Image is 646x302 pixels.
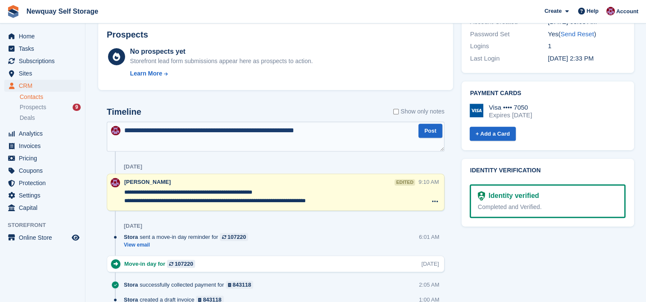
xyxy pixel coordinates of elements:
a: Send Reset [561,30,594,38]
a: Newquay Self Storage [23,4,102,18]
span: Deals [20,114,35,122]
img: stora-icon-8386f47178a22dfd0bd8f6a31ec36ba5ce8667c1dd55bd0f319d3a0aa187defe.svg [7,5,20,18]
div: Yes [548,29,626,39]
div: 107220 [228,233,246,241]
a: menu [4,189,81,201]
img: Paul Upson [606,7,615,15]
span: Online Store [19,232,70,244]
span: ( ) [558,30,596,38]
div: Expires [DATE] [489,111,532,119]
div: [DATE] [421,260,439,268]
img: Visa Logo [470,104,483,117]
img: Paul Upson [111,126,120,135]
div: Learn More [130,69,162,78]
div: 6:01 AM [419,233,439,241]
h2: Payment cards [470,90,626,97]
span: Invoices [19,140,70,152]
span: CRM [19,80,70,92]
a: menu [4,128,81,139]
a: menu [4,232,81,244]
a: Prospects 9 [20,103,81,112]
div: No prospects yet [130,46,313,57]
div: Visa •••• 7050 [489,104,532,111]
a: menu [4,152,81,164]
span: Prospects [20,103,46,111]
a: menu [4,202,81,214]
div: Storefront lead form submissions appear here as prospects to action. [130,57,313,66]
div: Password Set [470,29,548,39]
a: 843118 [226,281,254,289]
h2: Identity verification [470,167,626,174]
time: 2025-09-09 13:33:12 UTC [548,55,593,62]
a: Preview store [70,232,81,243]
span: Coupons [19,165,70,177]
a: Contacts [20,93,81,101]
a: 107220 [220,233,248,241]
span: Stora [124,233,138,241]
h2: Timeline [107,107,141,117]
div: 2:05 AM [419,281,439,289]
input: Show only notes [393,107,399,116]
div: edited [395,179,415,186]
div: 9 [73,104,81,111]
img: Paul Upson [111,178,120,187]
span: Sites [19,67,70,79]
div: [DATE] [124,163,142,170]
span: Create [544,7,561,15]
span: Protection [19,177,70,189]
h2: Prospects [107,30,148,40]
label: Show only notes [393,107,444,116]
button: Post [418,124,442,138]
a: menu [4,55,81,67]
div: Identity verified [485,191,539,201]
a: menu [4,140,81,152]
a: menu [4,30,81,42]
span: Analytics [19,128,70,139]
a: 107220 [167,260,195,268]
div: Completed and Verified. [478,203,617,212]
span: [PERSON_NAME] [124,179,171,185]
a: menu [4,165,81,177]
div: successfully collected payment for [124,281,257,289]
span: Account [616,7,638,16]
span: Help [587,7,599,15]
a: menu [4,177,81,189]
span: Tasks [19,43,70,55]
a: View email [124,241,252,249]
span: Pricing [19,152,70,164]
div: 843118 [233,281,251,289]
div: 107220 [175,260,193,268]
a: menu [4,67,81,79]
div: Move-in day for [124,260,199,268]
span: Capital [19,202,70,214]
span: Settings [19,189,70,201]
a: Deals [20,113,81,122]
div: [DATE] [124,223,142,229]
a: Learn More [130,69,313,78]
span: Home [19,30,70,42]
img: Identity Verification Ready [478,191,485,200]
div: Logins [470,41,548,51]
div: 1 [548,41,626,51]
span: Stora [124,281,138,289]
span: Subscriptions [19,55,70,67]
div: Last Login [470,54,548,64]
span: Storefront [8,221,85,229]
div: 9:10 AM [418,178,439,186]
a: menu [4,43,81,55]
a: menu [4,80,81,92]
div: sent a move-in day reminder for [124,233,252,241]
a: + Add a Card [470,127,516,141]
